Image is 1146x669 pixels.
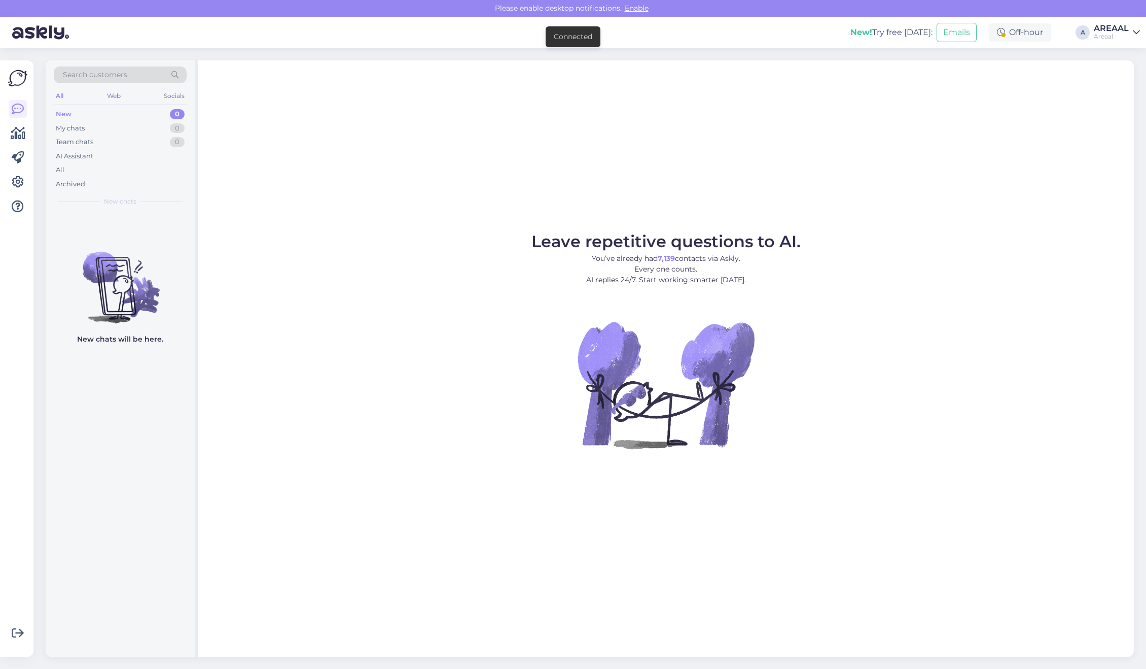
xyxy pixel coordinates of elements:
[658,254,675,263] b: 7,139
[1094,32,1129,41] div: Areaal
[575,293,757,476] img: No Chat active
[77,334,163,345] p: New chats will be here.
[554,31,592,42] div: Connected
[1094,24,1140,41] a: AREAALAreaal
[531,231,801,251] span: Leave repetitive questions to AI.
[46,233,195,325] img: No chats
[850,27,872,37] b: New!
[56,179,85,189] div: Archived
[531,253,801,285] p: You’ve already had contacts via Askly. Every one counts. AI replies 24/7. Start working smarter [...
[56,109,71,119] div: New
[937,23,977,42] button: Emails
[104,197,136,206] span: New chats
[622,4,652,13] span: Enable
[1076,25,1090,40] div: A
[56,151,93,161] div: AI Assistant
[850,26,933,39] div: Try free [DATE]:
[54,89,65,103] div: All
[56,123,85,133] div: My chats
[989,23,1051,42] div: Off-hour
[170,109,185,119] div: 0
[170,137,185,147] div: 0
[56,165,64,175] div: All
[170,123,185,133] div: 0
[8,69,27,88] img: Askly Logo
[105,89,123,103] div: Web
[162,89,187,103] div: Socials
[56,137,93,147] div: Team chats
[1094,24,1129,32] div: AREAAL
[63,70,127,80] span: Search customers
